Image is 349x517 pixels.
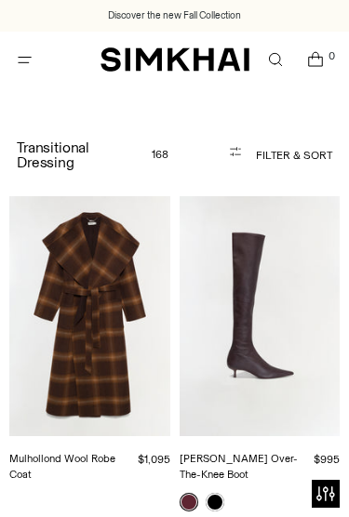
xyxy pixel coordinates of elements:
[256,41,294,79] a: Open search modal
[17,137,168,174] h1: Transitional Dressing
[101,46,249,73] a: SIMKHAI
[180,452,298,481] a: [PERSON_NAME] Over-The-Knee Boot
[296,41,334,79] a: Open cart modal
[108,8,241,23] a: Discover the new Fall Collection
[9,196,170,437] a: Mulhollond Wool Robe Coat
[9,452,115,481] a: Mulhollond Wool Robe Coat
[180,196,341,437] a: Joni Leather Over-The-Knee Boot
[314,453,340,466] span: $995
[181,137,332,174] button: Filter & Sort
[325,49,338,62] span: 0
[138,453,170,466] span: $1,095
[152,150,168,159] div: 168
[6,41,44,79] button: Open menu modal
